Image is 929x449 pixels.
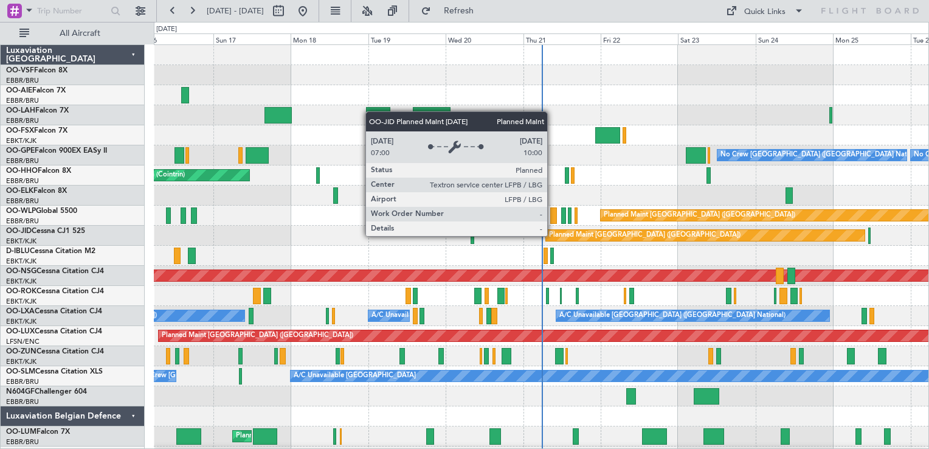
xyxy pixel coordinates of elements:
a: EBKT/KJK [6,277,36,286]
a: LFSN/ENC [6,337,40,346]
div: [DATE] [156,24,177,35]
a: EBBR/BRU [6,156,39,165]
span: OO-JID [6,228,32,235]
span: [DATE] - [DATE] [207,5,264,16]
div: Fri 22 [601,33,678,44]
div: Planned Maint [GEOGRAPHIC_DATA] ([GEOGRAPHIC_DATA]) [162,327,353,345]
div: Planned Maint Kortrijk-[GEOGRAPHIC_DATA] [473,126,615,144]
a: EBKT/KJK [6,297,36,306]
div: Planned Maint [GEOGRAPHIC_DATA] ([GEOGRAPHIC_DATA]) [549,226,741,245]
a: OO-FSXFalcon 7X [6,127,67,134]
a: D-IBLUCessna Citation M2 [6,248,95,255]
a: EBBR/BRU [6,197,39,206]
div: A/C Unavailable [GEOGRAPHIC_DATA] ([GEOGRAPHIC_DATA] National) [559,307,786,325]
span: OO-ELK [6,187,33,195]
span: OO-LUX [6,328,35,335]
a: EBKT/KJK [6,357,36,366]
span: OO-LXA [6,308,35,315]
div: A/C Unavailable [GEOGRAPHIC_DATA] [294,367,416,385]
a: OO-VSFFalcon 8X [6,67,67,74]
a: OO-JIDCessna CJ1 525 [6,228,85,235]
a: EBBR/BRU [6,76,39,85]
span: OO-ZUN [6,348,36,355]
a: OO-GPEFalcon 900EX EASy II [6,147,107,155]
span: OO-AIE [6,87,32,94]
div: No Crew [GEOGRAPHIC_DATA] ([GEOGRAPHIC_DATA] National) [720,146,924,164]
span: OO-HHO [6,167,38,175]
div: Mon 18 [291,33,368,44]
a: OO-SLMCessna Citation XLS [6,368,103,375]
a: OO-WLPGlobal 5500 [6,207,77,215]
a: OO-LUXCessna Citation CJ4 [6,328,102,335]
div: Sat 16 [136,33,213,44]
div: Sun 24 [756,33,833,44]
a: EBBR/BRU [6,437,39,447]
span: All Aircraft [32,29,128,38]
span: D-IBLU [6,248,30,255]
input: Trip Number [37,2,107,20]
span: OO-LUM [6,428,36,436]
a: EBBR/BRU [6,176,39,186]
div: Mon 25 [833,33,910,44]
div: A/C Unavailable [GEOGRAPHIC_DATA] ([GEOGRAPHIC_DATA] National) [371,307,598,325]
a: OO-ROKCessna Citation CJ4 [6,288,104,295]
span: OO-NSG [6,268,36,275]
span: Refresh [433,7,485,15]
span: OO-WLP [6,207,36,215]
div: Sun 17 [213,33,291,44]
div: Wed 20 [446,33,523,44]
a: OO-ZUNCessna Citation CJ4 [6,348,104,355]
span: N604GF [6,388,35,395]
button: Refresh [415,1,488,21]
a: EBBR/BRU [6,397,39,406]
a: OO-NSGCessna Citation CJ4 [6,268,104,275]
a: EBBR/BRU [6,217,39,226]
a: OO-LUMFalcon 7X [6,428,70,436]
div: Thu 21 [523,33,601,44]
a: EBKT/KJK [6,257,36,266]
span: OO-SLM [6,368,35,375]
div: Planned Maint [GEOGRAPHIC_DATA] ([GEOGRAPHIC_DATA]) [604,206,795,224]
a: N604GFChallenger 604 [6,388,87,395]
span: OO-ROK [6,288,36,295]
span: OO-VSF [6,67,34,74]
div: Planned Maint [GEOGRAPHIC_DATA] ([GEOGRAPHIC_DATA] National) [236,427,456,445]
a: EBKT/KJK [6,237,36,246]
div: Tue 19 [368,33,446,44]
button: All Aircraft [13,24,132,43]
a: OO-HHOFalcon 8X [6,167,71,175]
a: EBBR/BRU [6,116,39,125]
div: Quick Links [744,6,786,18]
a: EBBR/BRU [6,377,39,386]
button: Quick Links [720,1,810,21]
span: OO-LAH [6,107,35,114]
a: EBKT/KJK [6,317,36,326]
a: EBBR/BRU [6,96,39,105]
a: EBKT/KJK [6,136,36,145]
a: OO-LXACessna Citation CJ4 [6,308,102,315]
a: OO-AIEFalcon 7X [6,87,66,94]
a: OO-ELKFalcon 8X [6,187,67,195]
span: OO-FSX [6,127,34,134]
div: Sat 23 [678,33,755,44]
a: OO-LAHFalcon 7X [6,107,69,114]
span: OO-GPE [6,147,35,155]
